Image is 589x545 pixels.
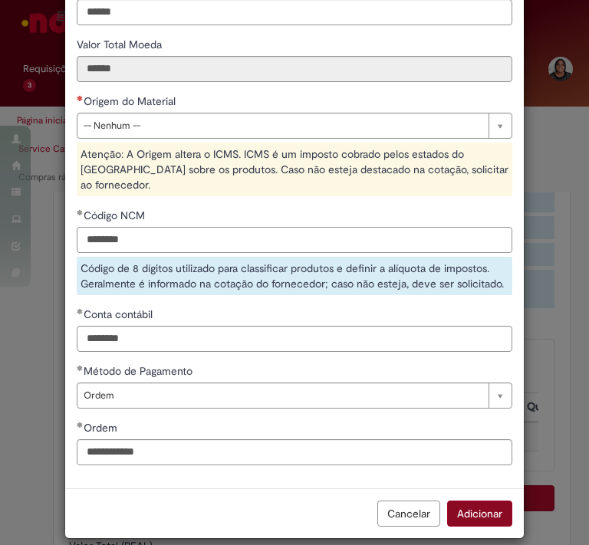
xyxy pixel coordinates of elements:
[84,364,196,378] span: Método de Pagamento
[77,365,84,371] span: Obrigatório Preenchido
[84,94,179,108] span: Origem do Material
[84,383,481,408] span: Ordem
[77,308,84,314] span: Obrigatório Preenchido
[77,95,84,101] span: Necessários
[77,227,512,253] input: Código NCM
[84,307,156,321] span: Conta contábil
[77,143,512,196] div: Atenção: A Origem altera o ICMS. ICMS é um imposto cobrado pelos estados do [GEOGRAPHIC_DATA] sob...
[77,439,512,465] input: Ordem
[84,113,481,138] span: -- Nenhum --
[447,501,512,527] button: Adicionar
[377,501,440,527] button: Cancelar
[77,257,512,295] div: Código de 8 dígitos utilizado para classificar produtos e definir a alíquota de impostos. Geralme...
[77,422,84,428] span: Obrigatório Preenchido
[77,209,84,215] span: Obrigatório Preenchido
[84,208,148,222] span: Código NCM
[77,38,165,51] span: Somente leitura - Valor Total Moeda
[84,421,120,435] span: Ordem
[77,326,512,352] input: Conta contábil
[77,56,512,82] input: Valor Total Moeda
